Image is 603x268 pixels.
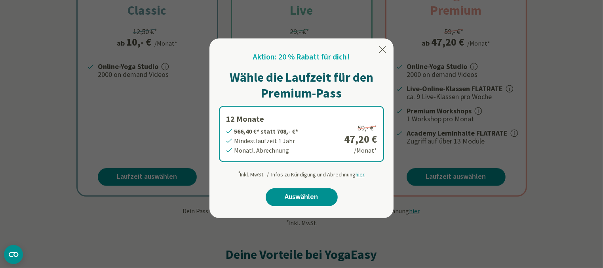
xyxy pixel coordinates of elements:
button: CMP-Widget öffnen [4,245,23,264]
h1: Wähle die Laufzeit für den Premium-Pass [219,69,384,101]
a: Auswählen [266,188,338,206]
div: Inkl. MwSt. / Infos zu Kündigung und Abrechnung . [238,167,366,179]
h2: Aktion: 20 % Rabatt für dich! [253,51,350,63]
span: hier [356,171,365,178]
